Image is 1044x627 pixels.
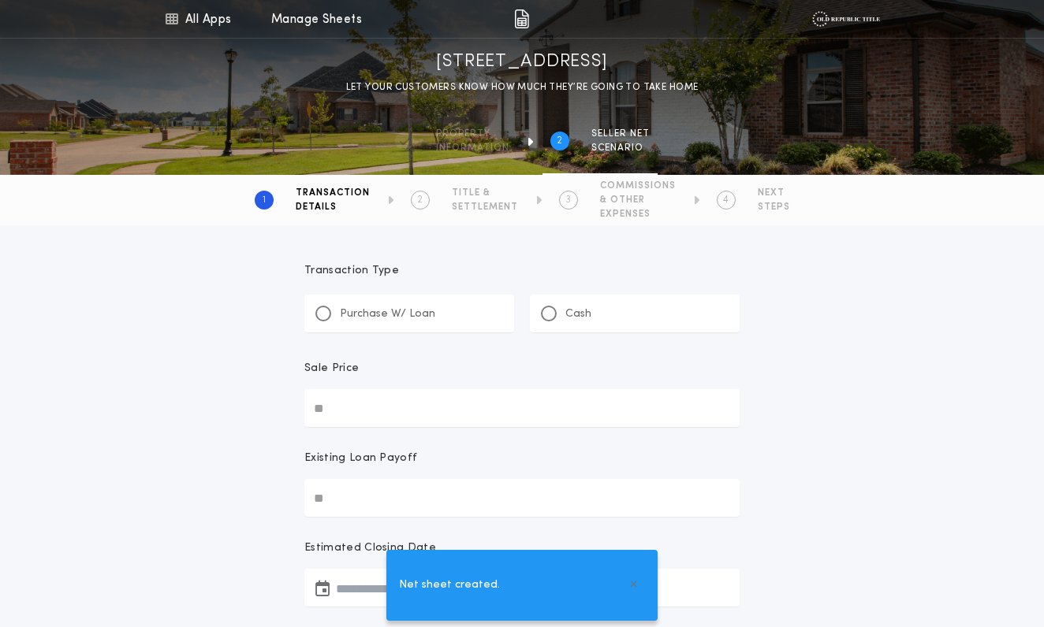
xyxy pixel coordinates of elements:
h1: [STREET_ADDRESS] [436,50,608,75]
span: SELLER NET [591,128,650,140]
img: img [514,9,529,28]
span: TITLE & [452,187,518,199]
h2: 2 [557,135,562,147]
span: SETTLEMENT [452,201,518,213]
h2: 3 [565,194,571,206]
p: LET YOUR CUSTOMERS KNOW HOW MUCH THEY’RE GOING TO TAKE HOME [346,80,699,95]
span: TRANSACTION [296,187,370,199]
h2: 1 [263,194,266,206]
span: Property [436,128,509,140]
img: vs-icon [812,11,879,27]
p: Existing Loan Payoff [304,451,417,466]
span: STEPS [758,201,790,213]
input: Sale Price [304,389,740,427]
p: Purchase W/ Loan [340,306,435,322]
p: Estimated Closing Date [304,540,740,556]
span: DETAILS [296,201,370,213]
span: COMMISSIONS [600,180,676,192]
span: & OTHER [600,194,676,206]
p: Transaction Type [304,263,740,279]
p: Sale Price [304,361,359,377]
span: EXPENSES [600,208,676,221]
p: Cash [565,306,591,322]
h2: 4 [723,194,729,206]
span: NEXT [758,187,790,199]
span: information [436,142,509,154]
input: Existing Loan Payoff [304,479,740,517]
h2: 2 [417,194,423,206]
span: SCENARIO [591,142,650,154]
span: Net sheet created. [399,577,500,594]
